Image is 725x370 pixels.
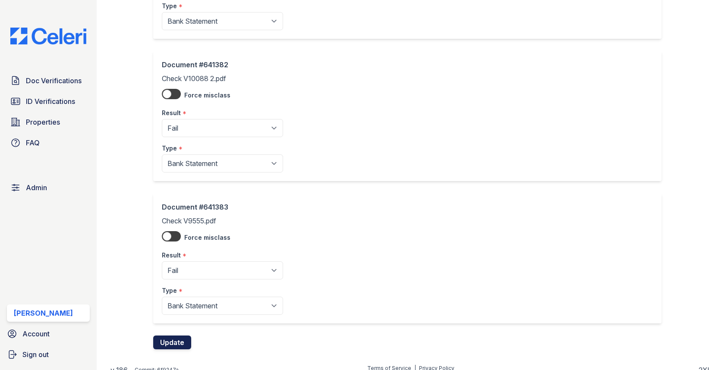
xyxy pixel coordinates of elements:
label: Result [162,251,181,260]
a: Doc Verifications [7,72,90,89]
div: Check V10088 2.pdf [162,60,283,172]
a: ID Verifications [7,93,90,110]
span: Account [22,329,50,339]
span: Sign out [22,349,49,360]
span: ID Verifications [26,96,75,107]
label: Type [162,286,177,295]
div: Check V9555.pdf [162,202,283,315]
div: Document #641383 [162,202,283,212]
label: Result [162,109,181,117]
a: Properties [7,113,90,131]
span: Doc Verifications [26,75,82,86]
span: Properties [26,117,60,127]
div: [PERSON_NAME] [14,308,73,318]
a: Account [3,325,93,342]
a: Sign out [3,346,93,363]
a: FAQ [7,134,90,151]
div: Document #641382 [162,60,283,70]
span: Admin [26,182,47,193]
label: Type [162,144,177,153]
img: CE_Logo_Blue-a8612792a0a2168367f1c8372b55b34899dd931a85d93a1a3d3e32e68fde9ad4.png [3,28,93,44]
label: Force misclass [184,233,230,242]
span: FAQ [26,138,40,148]
a: Admin [7,179,90,196]
label: Force misclass [184,91,230,100]
label: Type [162,2,177,10]
button: Update [153,336,191,349]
